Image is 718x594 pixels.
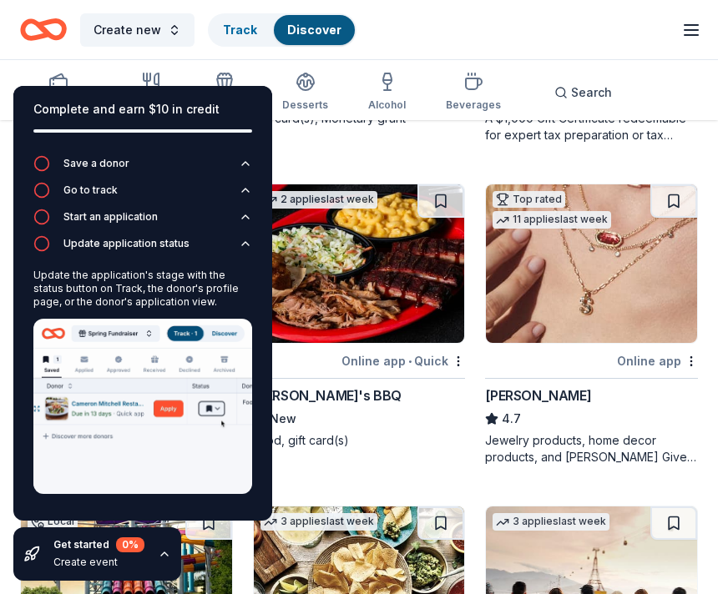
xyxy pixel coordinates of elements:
[485,432,698,466] div: Jewelry products, home decor products, and [PERSON_NAME] Gives Back event in-store or online (or ...
[260,513,377,531] div: 3 applies last week
[116,537,144,552] div: 0 %
[136,65,166,120] button: Meals
[94,20,161,40] span: Create new
[206,65,242,120] button: Snacks
[493,513,609,531] div: 3 applies last week
[260,191,377,209] div: 2 applies last week
[282,98,328,112] div: Desserts
[571,83,612,103] span: Search
[253,184,466,449] a: Image for Sonny's BBQ2 applieslast weekOnline app•Quick[PERSON_NAME]'s BBQNewFood, gift card(s)
[33,99,252,119] div: Complete and earn $10 in credit
[368,65,406,120] button: Alcohol
[486,184,697,343] img: Image for Kendra Scott
[368,98,406,112] div: Alcohol
[80,13,195,47] button: Create new
[33,319,252,494] img: Update
[287,23,341,37] a: Discover
[446,98,501,112] div: Beverages
[341,350,465,371] div: Online app Quick
[20,10,67,49] a: Home
[485,184,698,466] a: Image for Kendra ScottTop rated11 applieslast weekOnline app[PERSON_NAME]4.7Jewelry products, hom...
[223,23,257,37] a: Track
[282,65,328,120] button: Desserts
[53,556,144,569] div: Create event
[446,65,501,120] button: Beverages
[253,385,402,405] div: [PERSON_NAME]'s BBQ
[33,235,252,262] button: Update application status
[485,110,698,143] div: A $1,000 Gift Certificate redeemable for expert tax preparation or tax resolution services—recipi...
[253,432,466,449] div: Food, gift card(s)
[254,184,465,343] img: Image for Sonny's BBQ
[502,409,521,429] span: 4.7
[63,210,158,224] div: Start an application
[63,184,118,197] div: Go to track
[33,262,252,507] div: Update application status
[485,385,591,405] div: [PERSON_NAME]
[33,155,252,182] button: Save a donor
[63,157,129,170] div: Save a donor
[33,269,252,309] div: Update the application's stage with the status button on Track, the donor's profile page, or the ...
[493,211,611,229] div: 11 applies last week
[408,355,412,368] span: •
[541,76,625,109] button: Search
[208,13,356,47] button: TrackDiscover
[63,237,190,250] div: Update application status
[53,537,144,552] div: Get started
[20,65,96,120] button: Auction & raffle
[617,350,698,371] div: Online app
[493,191,565,208] div: Top rated
[33,182,252,209] button: Go to track
[33,209,252,235] button: Start an application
